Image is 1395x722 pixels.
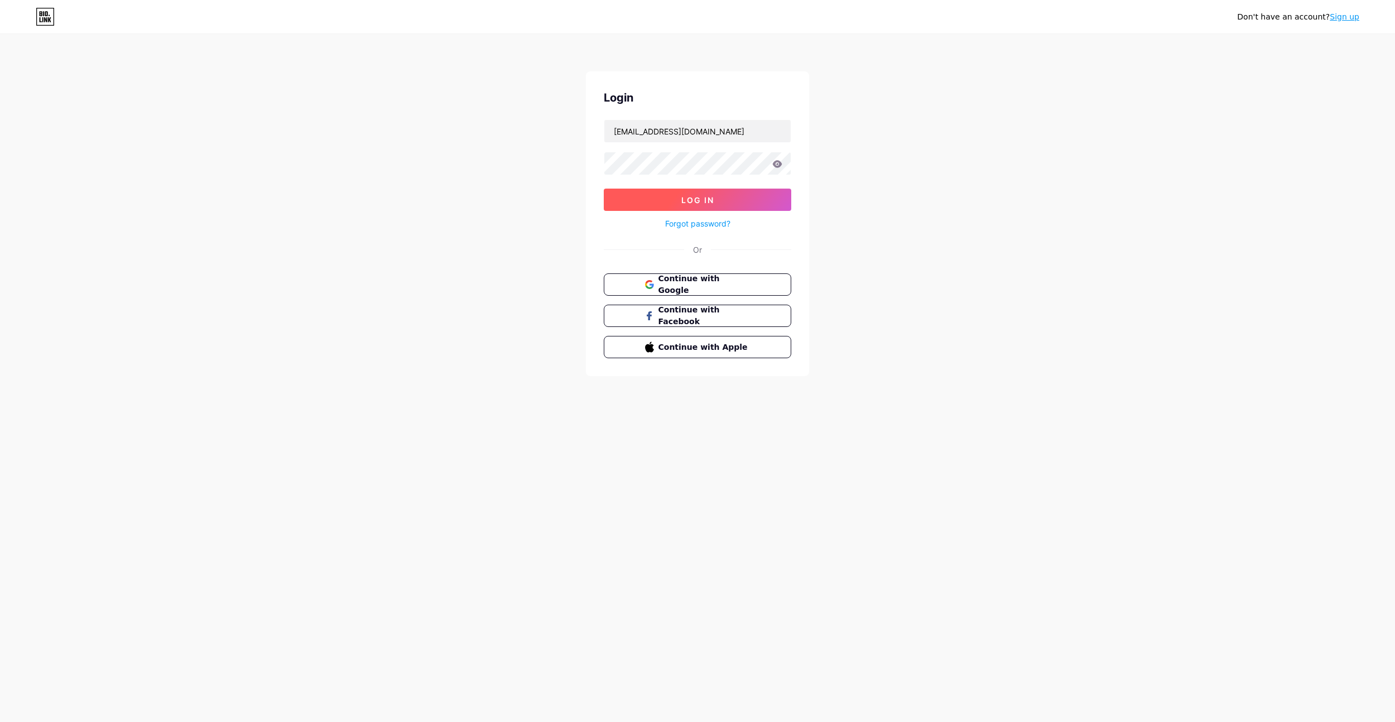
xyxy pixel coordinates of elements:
[658,304,751,328] span: Continue with Facebook
[693,244,702,256] div: Or
[1237,11,1359,23] div: Don't have an account?
[604,120,791,142] input: Username
[1330,12,1359,21] a: Sign up
[604,305,791,327] button: Continue with Facebook
[604,89,791,106] div: Login
[681,195,714,205] span: Log In
[604,189,791,211] button: Log In
[604,336,791,358] button: Continue with Apple
[604,273,791,296] button: Continue with Google
[658,341,751,353] span: Continue with Apple
[665,218,730,229] a: Forgot password?
[658,273,751,296] span: Continue with Google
